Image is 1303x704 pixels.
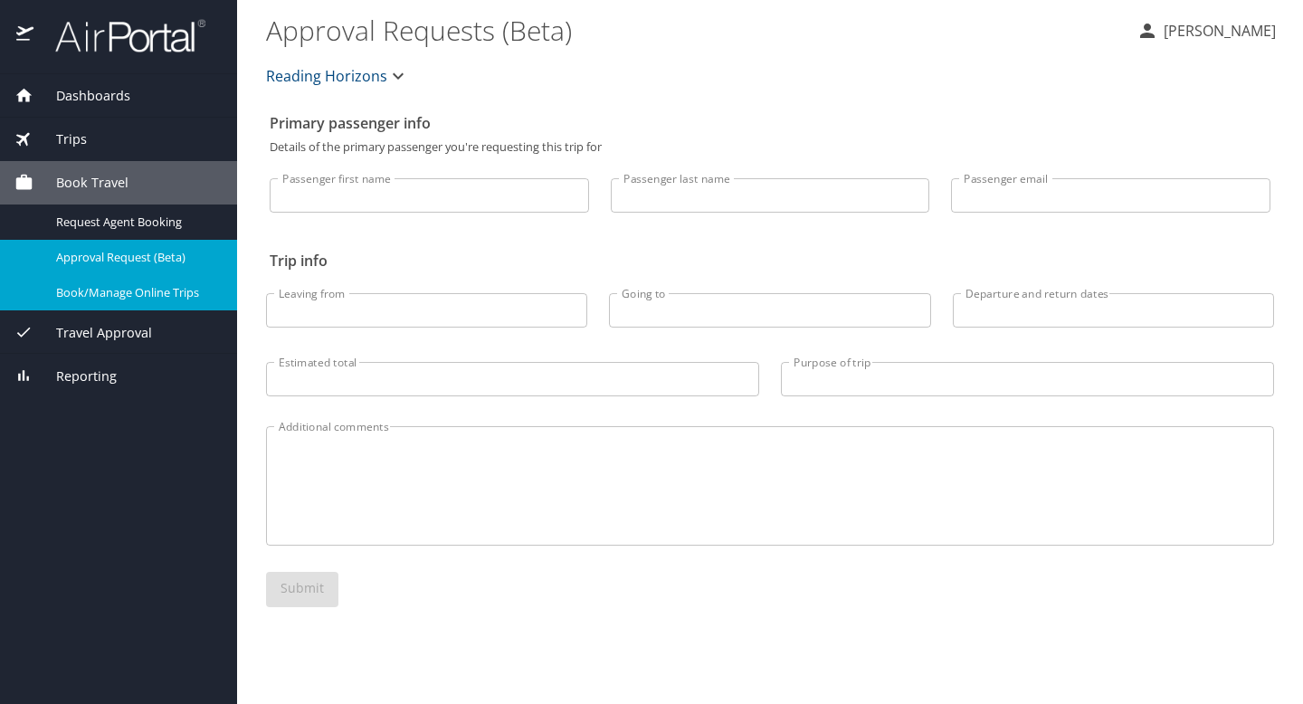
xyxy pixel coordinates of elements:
span: Book Travel [33,173,128,193]
p: [PERSON_NAME] [1158,20,1276,42]
span: Request Agent Booking [56,214,215,231]
p: Details of the primary passenger you're requesting this trip for [270,141,1270,153]
h2: Trip info [270,246,1270,275]
span: Travel Approval [33,323,152,343]
span: Trips [33,129,87,149]
h1: Approval Requests (Beta) [266,2,1122,58]
span: Approval Request (Beta) [56,249,215,266]
button: [PERSON_NAME] [1129,14,1283,47]
img: airportal-logo.png [35,18,205,53]
span: Reading Horizons [266,63,387,89]
h2: Primary passenger info [270,109,1270,138]
span: Dashboards [33,86,130,106]
button: Reading Horizons [259,58,416,94]
img: icon-airportal.png [16,18,35,53]
span: Reporting [33,366,117,386]
span: Book/Manage Online Trips [56,284,215,301]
